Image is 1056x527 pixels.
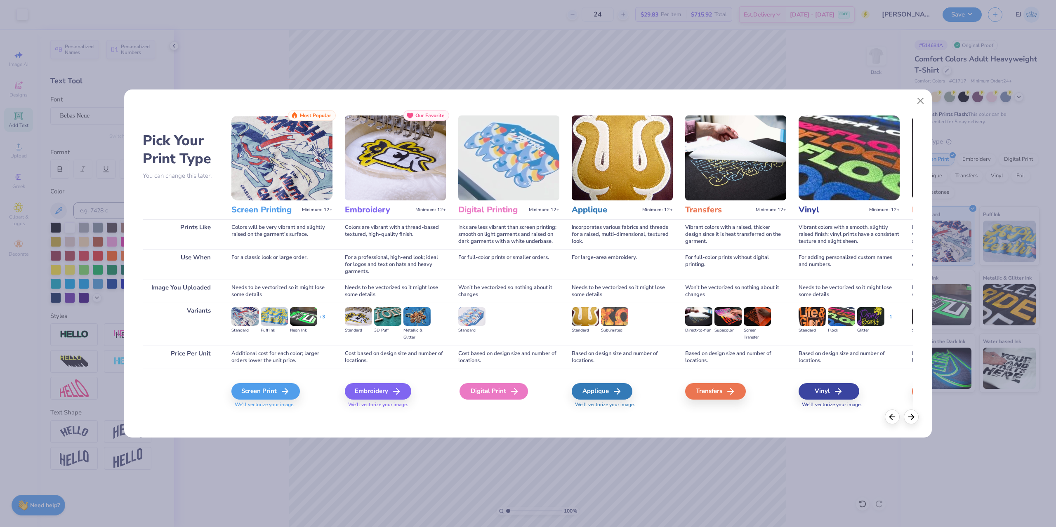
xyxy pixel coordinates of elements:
img: Standard [799,307,826,325]
div: + 1 [886,313,892,327]
div: 3D Puff [374,327,401,334]
div: Direct-to-film [685,327,712,334]
img: Glitter [857,307,884,325]
div: Colors will be very vibrant and slightly raised on the garment's surface. [231,219,332,249]
img: Screen Printing [231,115,332,200]
h3: Vinyl [799,205,866,215]
div: + 3 [319,313,325,327]
h3: Screen Printing [231,205,299,215]
span: We'll vectorize your image. [912,401,1013,408]
img: Sublimated [601,307,628,325]
span: We'll vectorize your image. [345,401,446,408]
img: Standard [345,307,372,325]
div: For large-area embroidery. [572,249,673,280]
div: Prints Like [143,219,219,249]
span: We'll vectorize your image. [799,401,900,408]
div: Based on design size and number of locations. [799,346,900,369]
h3: Applique [572,205,639,215]
div: Image You Uploaded [143,280,219,303]
span: Minimum: 12+ [529,207,559,213]
div: Glitter [857,327,884,334]
div: Applique [572,383,632,400]
h3: Embroidery [345,205,412,215]
img: Puff Ink [261,307,288,325]
div: Price Per Unit [143,346,219,369]
div: Digital Print [460,383,528,400]
img: Digital Printing [458,115,559,200]
div: Foil [912,383,973,400]
div: Based on design size and number of locations. [572,346,673,369]
div: For a professional, high-end look; ideal for logos and text on hats and heavy garments. [345,249,446,280]
div: For full-color prints or smaller orders. [458,249,559,280]
span: We'll vectorize your image. [572,401,673,408]
div: Standard [912,327,939,334]
div: Colors are vibrant with a thread-based textured, high-quality finish. [345,219,446,249]
div: Based on design size and number of locations. [685,346,786,369]
div: Standard [345,327,372,334]
button: Close [913,93,929,109]
div: Puff Ink [261,327,288,334]
div: Sublimated [601,327,628,334]
div: Needs to be vectorized so it might lose some details [799,280,900,303]
div: Needs to be vectorized so it might lose some details [572,280,673,303]
span: Minimum: 12+ [869,207,900,213]
div: Based on design size and number of locations. [912,346,1013,369]
div: For adding personalized custom names and numbers. [799,249,900,280]
h3: Transfers [685,205,752,215]
div: Foil prints have a shiny, metallic finish with a smooth, slightly raised surface for a luxurious ... [912,219,1013,249]
div: Screen Transfer [744,327,771,341]
img: Applique [572,115,673,200]
div: Vinyl [799,383,859,400]
img: Neon Ink [290,307,317,325]
img: Vinyl [799,115,900,200]
img: Screen Transfer [744,307,771,325]
img: Standard [912,307,939,325]
h3: Digital Printing [458,205,526,215]
div: Needs to be vectorized so it might lose some details [231,280,332,303]
img: Direct-to-film [685,307,712,325]
div: Additional cost for each color; larger orders lower the unit price. [231,346,332,369]
div: Incorporates various fabrics and threads for a raised, multi-dimensional, textured look. [572,219,673,249]
img: 3D Puff [374,307,401,325]
h2: Pick Your Print Type [143,132,219,168]
img: Embroidery [345,115,446,200]
span: We'll vectorize your image. [231,401,332,408]
div: Neon Ink [290,327,317,334]
h3: Foil [912,205,979,215]
span: Our Favorite [415,113,445,118]
div: Cost based on design size and number of locations. [345,346,446,369]
span: Minimum: 12+ [302,207,332,213]
img: Foil [912,115,1013,200]
div: Standard [799,327,826,334]
div: Supacolor [714,327,742,334]
div: Vibrant colors with a smooth, slightly raised finish; vinyl prints have a consistent texture and ... [799,219,900,249]
img: Flock [828,307,855,325]
div: Embroidery [345,383,411,400]
img: Standard [572,307,599,325]
span: Minimum: 12+ [756,207,786,213]
p: You can change this later. [143,172,219,179]
div: Screen Print [231,383,300,400]
span: Most Popular [300,113,331,118]
img: Metallic & Glitter [403,307,431,325]
div: Won't be vectorized so nothing about it changes [458,280,559,303]
div: For full-color prints without digital printing. [685,249,786,280]
div: Metallic & Glitter [403,327,431,341]
img: Transfers [685,115,786,200]
div: Variants [143,303,219,345]
div: Needs to be vectorized so it might lose some details [912,280,1013,303]
div: Won't be vectorized so nothing about it changes [685,280,786,303]
span: Minimum: 12+ [642,207,673,213]
div: Standard [458,327,486,334]
div: Cost based on design size and number of locations. [458,346,559,369]
img: Standard [231,307,259,325]
div: Needs to be vectorized so it might lose some details [345,280,446,303]
div: Vibrant colors with a raised, thicker design since it is heat transferred on the garment. [685,219,786,249]
div: Inks are less vibrant than screen printing; smooth on light garments and raised on dark garments ... [458,219,559,249]
img: Standard [458,307,486,325]
img: Supacolor [714,307,742,325]
div: Standard [231,327,259,334]
div: For a classic look or large order. [231,249,332,280]
div: When you want to add a shine to the design that stands out on the garment. [912,249,1013,280]
div: Transfers [685,383,746,400]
